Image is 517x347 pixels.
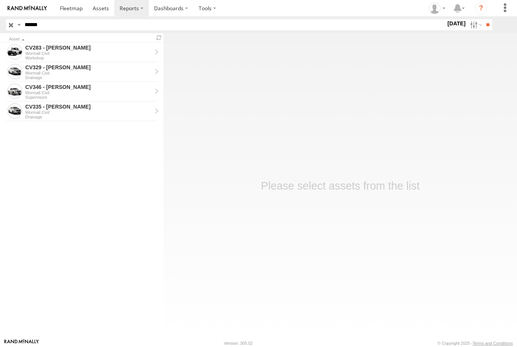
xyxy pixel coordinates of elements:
div: Workshop [25,56,152,60]
div: CV346 - James Ferguson - View Asset History [25,84,152,90]
div: Version: 305.02 [224,341,253,345]
div: © Copyright 2025 - [438,341,513,345]
a: Terms and Conditions [473,341,513,345]
img: rand-logo.svg [8,6,47,11]
i: ? [475,2,487,14]
label: Search Query [16,19,22,30]
div: CV329 - James Mcginnly - View Asset History [25,64,152,71]
div: Drainage [25,75,152,80]
label: [DATE] [446,19,467,28]
div: Wormall Civil [25,51,152,56]
div: Drainage [25,115,152,119]
div: CV283 - James Bates - View Asset History [25,44,152,51]
span: Refresh [154,34,164,41]
div: Supervisors [25,95,152,100]
a: Visit our Website [4,339,39,347]
div: CV335 - Jason James - View Asset History [25,103,152,110]
label: Search Filter Options [467,19,483,30]
div: Wormall Civil [25,110,152,115]
div: Wormall Civil [25,71,152,75]
div: Wormall Civil [25,90,152,95]
div: Brett Perry [426,3,448,14]
div: Click to Sort [9,37,151,41]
